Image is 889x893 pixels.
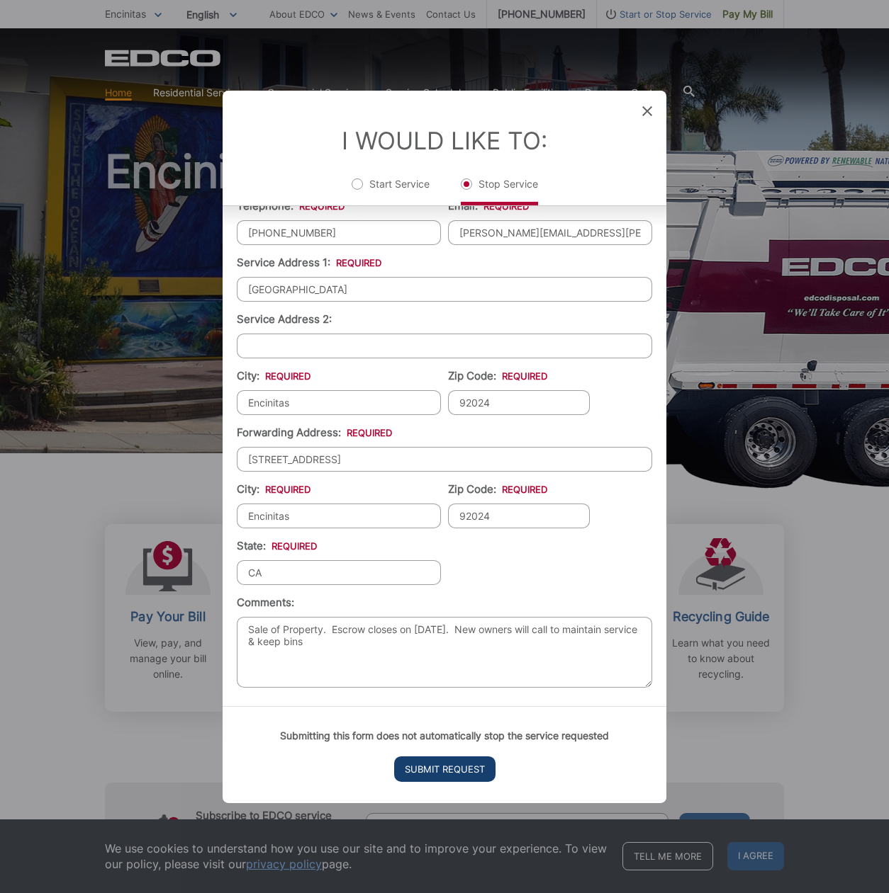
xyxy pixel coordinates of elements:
label: Stop Service [461,176,538,205]
label: Zip Code: [448,482,547,495]
label: Service Address 1: [237,256,381,268]
label: Forwarding Address: [237,426,392,438]
label: Zip Code: [448,369,547,382]
label: Service Address 2: [237,312,332,325]
label: I Would Like To: [342,125,547,154]
label: City: [237,482,311,495]
label: Comments: [237,596,294,608]
label: City: [237,369,311,382]
input: Submit Request [394,756,496,782]
strong: Submitting this form does not automatically stop the service requested [280,729,609,741]
label: State: [237,539,317,552]
label: Start Service [352,176,430,205]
